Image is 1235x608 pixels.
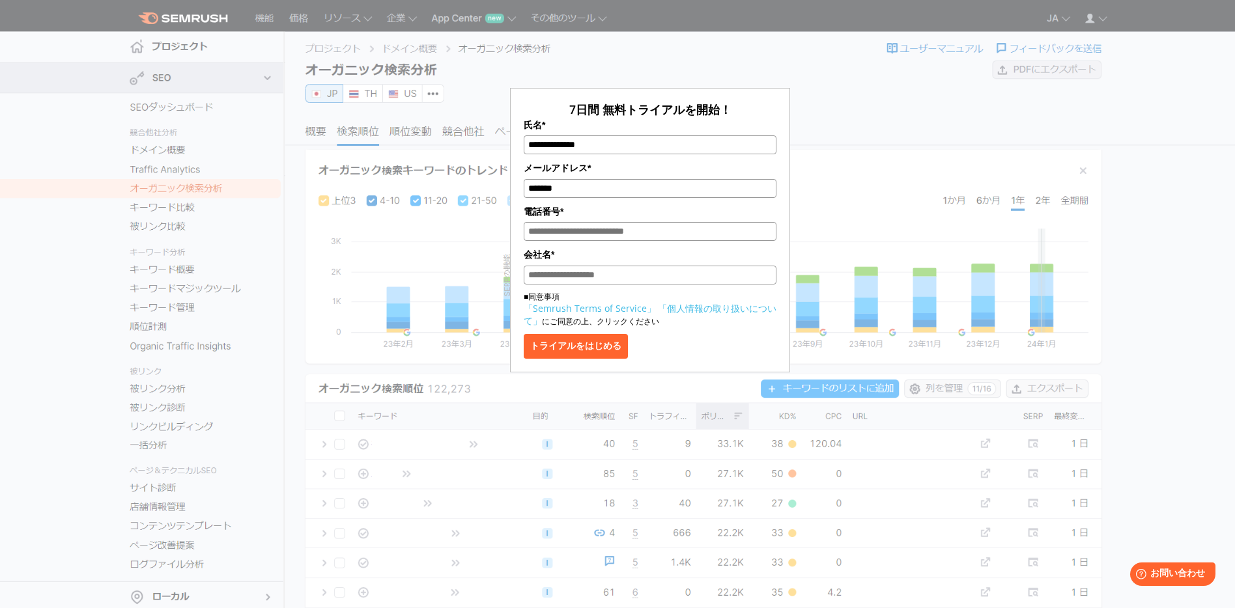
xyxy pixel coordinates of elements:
[524,161,776,175] label: メールアドレス*
[524,291,776,327] p: ■同意事項 にご同意の上、クリックください
[524,204,776,219] label: 電話番号*
[569,102,731,117] span: 7日間 無料トライアルを開始！
[524,334,628,359] button: トライアルをはじめる
[1119,557,1221,594] iframe: Help widget launcher
[524,302,656,314] a: 「Semrush Terms of Service」
[524,302,776,327] a: 「個人情報の取り扱いについて」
